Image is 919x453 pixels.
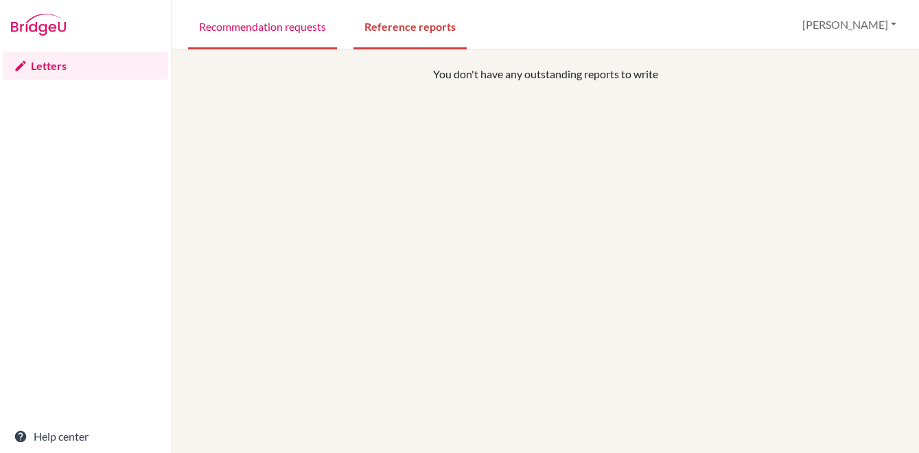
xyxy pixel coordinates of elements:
[3,423,168,450] a: Help center
[188,2,337,49] a: Recommendation requests
[11,14,66,36] img: Bridge-U
[353,2,467,49] a: Reference reports
[3,52,168,80] a: Letters
[796,12,903,38] button: [PERSON_NAME]
[258,66,833,82] p: You don't have any outstanding reports to write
